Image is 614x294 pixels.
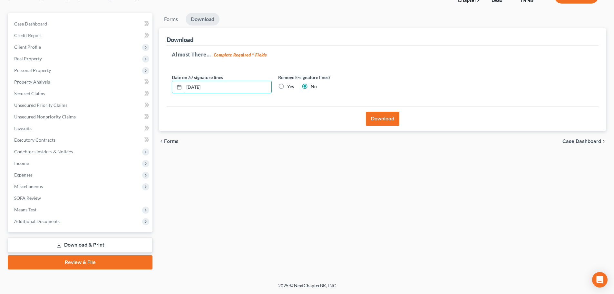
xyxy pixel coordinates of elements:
[14,149,73,154] span: Codebtors Insiders & Notices
[159,139,164,144] i: chevron_left
[9,76,152,88] a: Property Analysis
[592,272,608,288] div: Open Intercom Messenger
[14,21,47,26] span: Case Dashboard
[8,238,152,253] a: Download & Print
[9,134,152,146] a: Executory Contracts
[14,126,32,131] span: Lawsuits
[9,111,152,123] a: Unsecured Nonpriority Claims
[123,282,491,294] div: 2025 © NextChapterBK, INC
[14,160,29,166] span: Income
[164,139,179,144] span: Forms
[366,112,399,126] button: Download
[562,139,606,144] a: Case Dashboard chevron_right
[14,207,36,212] span: Means Test
[14,102,67,108] span: Unsecured Priority Claims
[14,114,76,119] span: Unsecured Nonpriority Claims
[159,13,183,25] a: Forms
[9,18,152,30] a: Case Dashboard
[14,172,33,177] span: Expenses
[172,74,223,81] label: Date on /s/ signature lines
[9,30,152,41] a: Credit Report
[9,192,152,204] a: SOFA Review
[14,184,43,189] span: Miscellaneous
[278,74,378,81] label: Remove E-signature lines?
[172,51,593,58] h5: Almost There...
[14,79,50,85] span: Property Analysis
[9,88,152,99] a: Secured Claims
[311,83,317,90] label: No
[14,195,41,201] span: SOFA Review
[14,218,60,224] span: Additional Documents
[186,13,219,25] a: Download
[167,36,193,44] div: Download
[14,33,42,38] span: Credit Report
[214,52,267,57] strong: Complete Required * Fields
[159,139,187,144] button: chevron_left Forms
[562,139,601,144] span: Case Dashboard
[14,67,51,73] span: Personal Property
[14,91,45,96] span: Secured Claims
[14,44,41,50] span: Client Profile
[9,99,152,111] a: Unsecured Priority Claims
[184,81,271,93] input: MM/DD/YYYY
[8,255,152,269] a: Review & File
[14,137,55,143] span: Executory Contracts
[601,139,606,144] i: chevron_right
[14,56,42,61] span: Real Property
[287,83,294,90] label: Yes
[9,123,152,134] a: Lawsuits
